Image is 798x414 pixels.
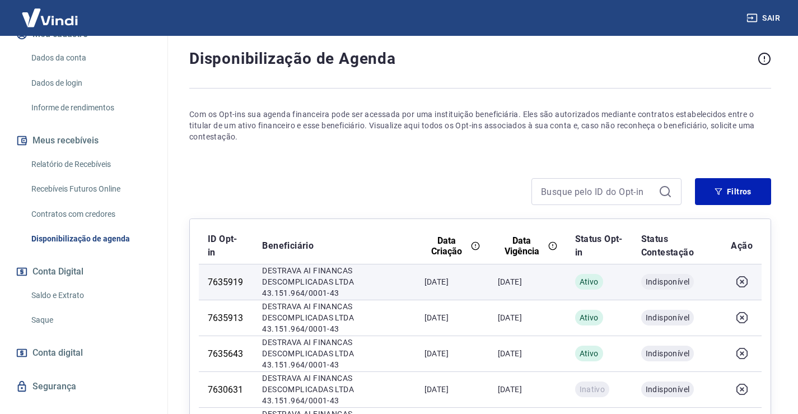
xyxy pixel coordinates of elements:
a: Relatório de Recebíveis [27,153,154,176]
p: [DATE] [424,276,480,287]
div: 7635919 [208,277,244,287]
div: 7635913 [208,313,244,323]
span: Indisponível [646,312,690,323]
p: [DATE] [498,348,557,359]
p: [DATE] [424,312,480,323]
a: Dados de login [27,72,154,95]
div: Data Criação [424,235,480,257]
p: DESTRAVA AI FINANCAS DESCOMPLICADAS LTDA [262,337,406,359]
a: Disponibilização de agenda [27,227,154,250]
p: DESTRAVA AI FINANCAS DESCOMPLICADAS LTDA [262,301,406,323]
a: Saldo e Extrato [27,284,154,307]
img: Vindi [13,1,86,35]
span: Ativo [580,348,599,359]
div: Data Vigência [498,235,557,257]
span: Ativo [580,276,599,287]
a: Contratos com credores [27,203,154,226]
div: 7630631 [208,384,244,395]
p: ID Opt-in [208,232,244,259]
p: 43.151.964/0001-43 [262,395,406,406]
a: Segurança [13,374,154,399]
p: 43.151.964/0001-43 [262,323,406,334]
span: Indisponível [646,384,690,395]
p: [DATE] [424,348,480,359]
p: Beneficiário [262,239,406,253]
a: Dados da conta [27,46,154,69]
p: 43.151.964/0001-43 [262,287,406,299]
button: Filtros [695,178,771,205]
p: DESTRAVA AI FINANCAS DESCOMPLICADAS LTDA [262,373,406,395]
span: Conta digital [32,345,83,361]
h4: Disponibilização de Agenda [189,48,753,70]
p: [DATE] [498,384,557,395]
button: Meus recebíveis [13,128,154,153]
p: [DATE] [424,384,480,395]
p: 43.151.964/0001-43 [262,359,406,370]
a: Saque [27,309,154,332]
input: Busque pelo ID do Opt-in [541,183,654,200]
span: Indisponível [646,276,690,287]
span: Inativo [580,384,605,395]
span: Ativo [580,312,599,323]
p: [DATE] [498,276,557,287]
span: Indisponível [646,348,690,359]
p: Com os Opt-ins sua agenda financeira pode ser acessada por uma instituição beneficiária. Eles são... [189,109,771,142]
div: 7635643 [208,348,244,359]
p: DESTRAVA AI FINANCAS DESCOMPLICADAS LTDA [262,265,406,287]
a: Conta digital [13,341,154,365]
button: Conta Digital [13,259,154,284]
a: Recebíveis Futuros Online [27,178,154,201]
p: Ação [731,239,753,253]
p: Status Contestação [641,232,713,259]
p: [DATE] [498,312,557,323]
p: Status Opt-in [575,232,623,259]
a: Informe de rendimentos [27,96,154,119]
button: Sair [744,8,785,29]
